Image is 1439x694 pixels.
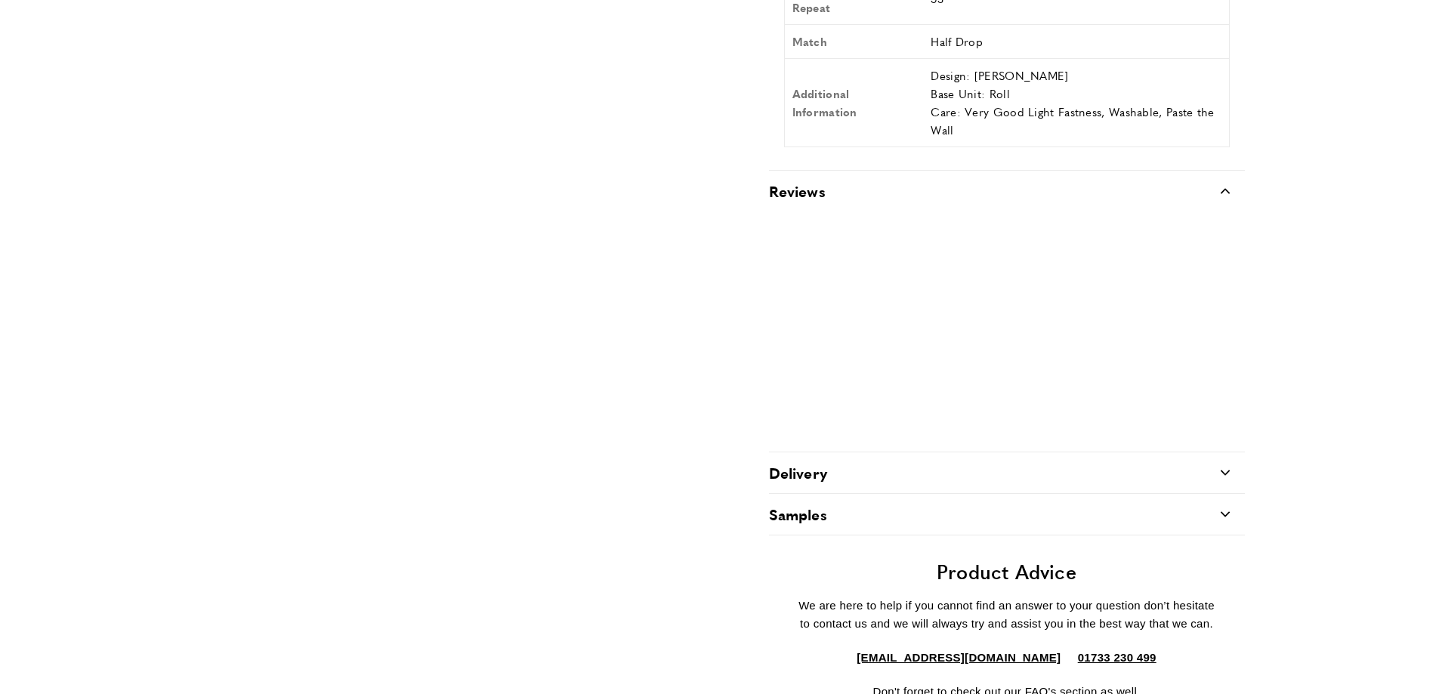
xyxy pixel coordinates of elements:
[784,58,923,147] th: Additional Information
[769,462,828,483] h2: Delivery
[769,597,1245,633] p: We are here to help if you cannot find an answer to your question don’t hesitate to contact us an...
[857,649,1061,667] a: [EMAIL_ADDRESS][DOMAIN_NAME]
[769,558,1245,585] h2: Product Advice
[1078,649,1156,667] a: 01733 230 499
[923,24,1229,58] td: Half Drop
[769,180,826,202] h2: Reviews
[784,234,1230,424] iframe: Reviews Product Widget
[923,58,1229,147] td: Design: [PERSON_NAME] Base Unit: Roll Care: Very Good Light Fastness, Washable, Paste the Wall
[784,24,923,58] th: Match
[769,504,827,525] h2: Samples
